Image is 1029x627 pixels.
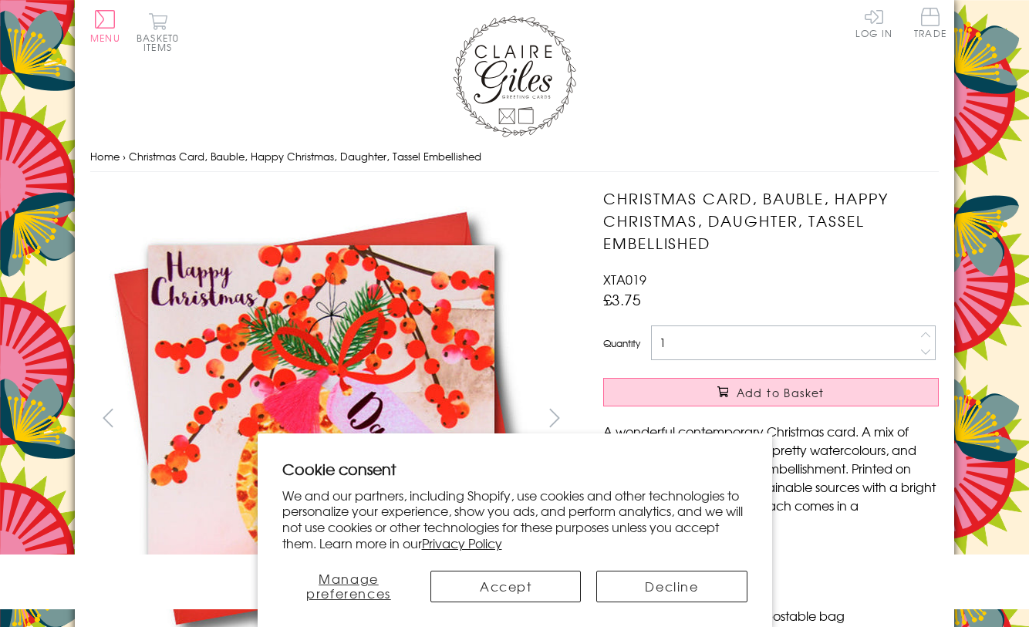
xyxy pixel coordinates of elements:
[737,385,825,400] span: Add to Basket
[143,31,179,54] span: 0 items
[90,141,939,173] nav: breadcrumbs
[90,31,120,45] span: Menu
[90,149,120,163] a: Home
[430,571,581,602] button: Accept
[538,400,572,435] button: next
[123,149,126,163] span: ›
[603,187,939,254] h1: Christmas Card, Bauble, Happy Christmas, Daughter, Tassel Embellished
[282,571,416,602] button: Manage preferences
[855,8,892,38] a: Log In
[282,487,747,551] p: We and our partners, including Shopify, use cookies and other technologies to personalize your ex...
[603,378,939,406] button: Add to Basket
[603,288,641,310] span: £3.75
[137,12,179,52] button: Basket0 items
[129,149,481,163] span: Christmas Card, Bauble, Happy Christmas, Daughter, Tassel Embellished
[453,15,576,137] img: Claire Giles Greetings Cards
[90,10,120,42] button: Menu
[603,336,640,350] label: Quantity
[282,458,747,480] h2: Cookie consent
[422,534,502,552] a: Privacy Policy
[914,8,946,41] a: Trade
[306,569,391,602] span: Manage preferences
[619,551,939,569] li: Dimensions: 150mm x 150mm
[603,270,646,288] span: XTA019
[603,422,939,533] p: A wonderful contemporary Christmas card. A mix of bright [PERSON_NAME] and pretty watercolours, a...
[914,8,946,38] span: Trade
[90,400,125,435] button: prev
[596,571,747,602] button: Decline
[619,606,939,625] li: Comes wrapped in Compostable bag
